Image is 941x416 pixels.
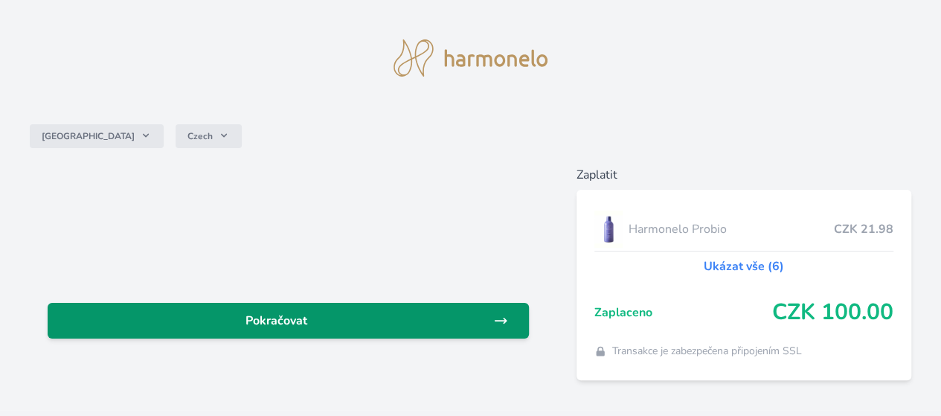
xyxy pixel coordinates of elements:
[30,124,164,148] button: [GEOGRAPHIC_DATA]
[629,220,834,238] span: Harmonelo Probio
[42,130,135,142] span: [GEOGRAPHIC_DATA]
[704,257,784,275] a: Ukázat vše (6)
[60,312,493,330] span: Pokračovat
[187,130,213,142] span: Czech
[577,166,911,184] h6: Zaplatit
[176,124,242,148] button: Czech
[612,344,802,359] span: Transakce je zabezpečena připojením SSL
[48,303,529,339] a: Pokračovat
[594,211,623,248] img: CLEAN_PROBIO_se_stinem_x-lo.jpg
[394,39,548,77] img: logo.svg
[834,220,893,238] span: CZK 21.98
[594,304,772,321] span: Zaplaceno
[772,299,893,326] span: CZK 100.00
